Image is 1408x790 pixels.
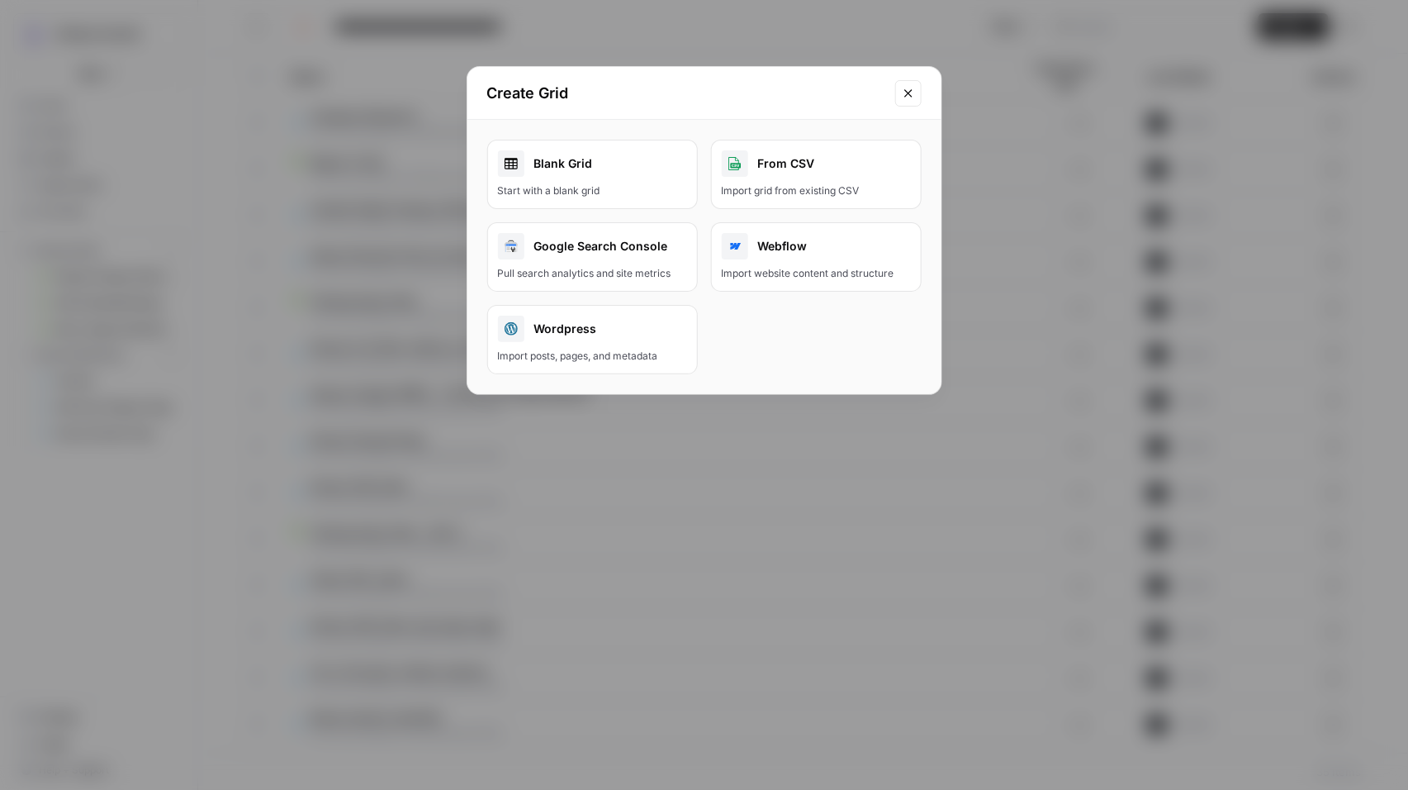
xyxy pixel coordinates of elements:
div: From CSV [722,150,911,177]
button: WordpressImport posts, pages, and metadata [487,305,698,374]
div: Pull search analytics and site metrics [498,266,687,281]
div: Blank Grid [498,150,687,177]
div: Webflow [722,233,911,259]
a: Blank GridStart with a blank grid [487,140,698,209]
div: Import posts, pages, and metadata [498,349,687,364]
div: Google Search Console [498,233,687,259]
div: Import grid from existing CSV [722,183,911,198]
div: Import website content and structure [722,266,911,281]
h2: Create Grid [487,82,885,105]
button: Google Search ConsolePull search analytics and site metrics [487,222,698,292]
div: Start with a blank grid [498,183,687,198]
div: Wordpress [498,316,687,342]
button: Close modal [895,80,922,107]
button: WebflowImport website content and structure [711,222,922,292]
button: From CSVImport grid from existing CSV [711,140,922,209]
